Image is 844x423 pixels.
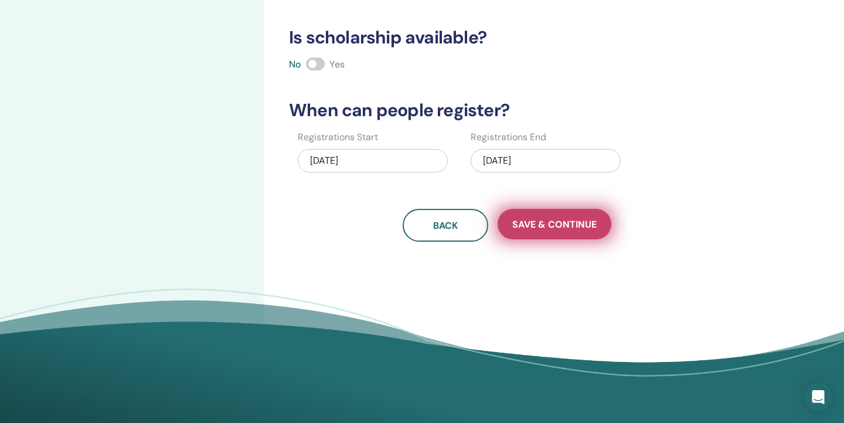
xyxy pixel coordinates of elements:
button: Back [403,209,488,242]
h3: When can people register? [282,100,732,121]
div: [DATE] [471,149,621,172]
div: [DATE] [298,149,448,172]
label: Registrations End [471,130,546,144]
label: Registrations Start [298,130,378,144]
span: Yes [329,58,345,70]
h3: Is scholarship available? [282,27,732,48]
button: Save & Continue [498,209,611,239]
span: No [289,58,301,70]
span: Back [433,219,458,232]
span: Save & Continue [512,218,597,231]
div: Open Intercom Messenger [804,383,832,411]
